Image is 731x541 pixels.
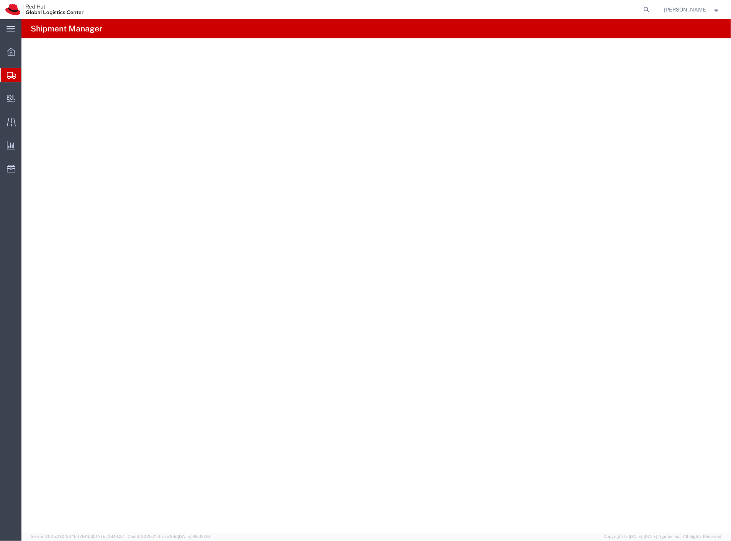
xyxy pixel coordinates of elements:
[664,5,721,14] button: [PERSON_NAME]
[178,534,210,539] span: [DATE] 08:02:06
[31,534,124,539] span: Server: 2025.21.0-3046479f1b3
[604,534,722,540] span: Copyright © [DATE]-[DATE] Agistix Inc., All Rights Reserved
[664,5,708,14] span: Filip Lizuch
[31,19,102,38] h4: Shipment Manager
[128,534,210,539] span: Client: 2025.21.0-c751f8d
[5,4,84,15] img: logo
[93,534,124,539] span: [DATE] 08:10:27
